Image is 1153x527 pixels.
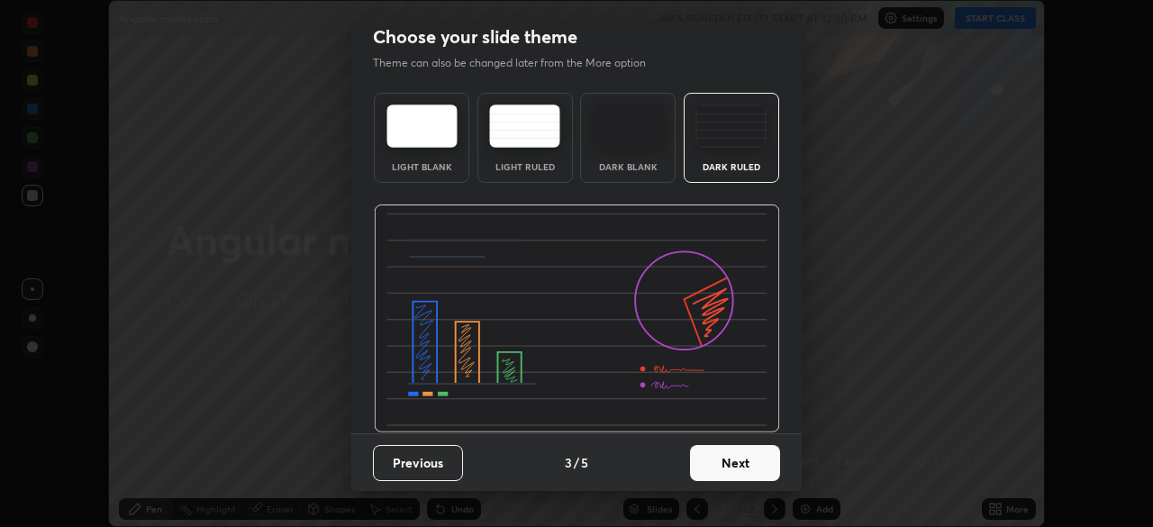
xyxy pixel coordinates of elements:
button: Next [690,445,780,481]
div: Dark Blank [592,162,664,171]
img: darkRuledTheme.de295e13.svg [695,104,767,148]
div: Light Ruled [489,162,561,171]
div: Dark Ruled [695,162,767,171]
img: darkTheme.f0cc69e5.svg [593,104,664,148]
h4: 5 [581,453,588,472]
h2: Choose your slide theme [373,25,577,49]
img: darkRuledThemeBanner.864f114c.svg [374,204,780,433]
button: Previous [373,445,463,481]
h4: / [574,453,579,472]
img: lightRuledTheme.5fabf969.svg [489,104,560,148]
div: Light Blank [386,162,458,171]
p: Theme can also be changed later from the More option [373,55,665,71]
img: lightTheme.e5ed3b09.svg [386,104,458,148]
h4: 3 [565,453,572,472]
